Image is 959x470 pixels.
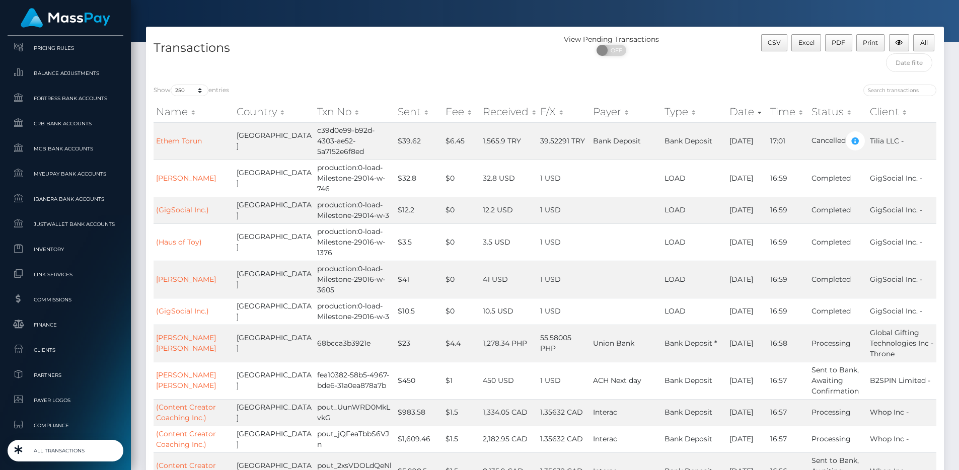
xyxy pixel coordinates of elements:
[8,264,123,285] a: Link Services
[443,298,480,325] td: $0
[538,426,591,452] td: 1.35632 CAD
[768,39,781,46] span: CSV
[12,93,119,104] span: Fortress Bank Accounts
[156,403,216,422] a: (Content Creator Coaching Inc.)
[480,261,538,298] td: 41 USD
[593,136,641,145] span: Bank Deposit
[662,325,727,362] td: Bank Deposit *
[443,399,480,426] td: $1.5
[395,399,443,426] td: $983.58
[315,102,395,122] th: Txn No: activate to sort column ascending
[920,39,928,46] span: All
[832,39,845,46] span: PDF
[480,362,538,399] td: 450 USD
[156,370,216,390] a: [PERSON_NAME] [PERSON_NAME]
[12,294,119,305] span: Commissions
[395,197,443,223] td: $12.2
[867,426,936,452] td: Whop Inc -
[727,197,768,223] td: [DATE]
[395,223,443,261] td: $3.5
[809,160,867,197] td: Completed
[480,122,538,160] td: 1,565.9 TRY
[12,67,119,79] span: Balance Adjustments
[662,261,727,298] td: LOAD
[867,122,936,160] td: Tilia LLC -
[538,399,591,426] td: 1.35632 CAD
[480,325,538,362] td: 1,278.34 PHP
[809,298,867,325] td: Completed
[662,160,727,197] td: LOAD
[867,102,936,122] th: Client: activate to sort column ascending
[768,197,809,223] td: 16:59
[234,122,315,160] td: [GEOGRAPHIC_DATA]
[12,319,119,331] span: Finance
[8,415,123,436] a: Compliance
[538,261,591,298] td: 1 USD
[768,325,809,362] td: 16:58
[395,122,443,160] td: $39.62
[791,34,821,51] button: Excel
[443,160,480,197] td: $0
[863,85,936,96] input: Search transactions
[825,34,852,51] button: PDF
[315,197,395,223] td: production:0-load-Milestone-29014-w-3
[315,160,395,197] td: production:0-load-Milestone-29014-w-746
[809,261,867,298] td: Completed
[538,197,591,223] td: 1 USD
[443,197,480,223] td: $0
[480,160,538,197] td: 32.8 USD
[234,261,315,298] td: [GEOGRAPHIC_DATA]
[727,102,768,122] th: Date: activate to sort column ascending
[545,34,678,45] div: View Pending Transactions
[8,213,123,235] a: JustWallet Bank Accounts
[234,160,315,197] td: [GEOGRAPHIC_DATA]
[234,362,315,399] td: [GEOGRAPHIC_DATA]
[154,102,234,122] th: Name: activate to sort column ascending
[809,102,867,122] th: Status: activate to sort column ascending
[593,408,617,417] span: Interac
[913,34,934,51] button: All
[591,102,661,122] th: Payer: activate to sort column ascending
[156,174,216,183] a: [PERSON_NAME]
[8,62,123,84] a: Balance Adjustments
[538,223,591,261] td: 1 USD
[12,269,119,280] span: Link Services
[889,34,910,51] button: Column visibility
[480,298,538,325] td: 10.5 USD
[12,218,119,230] span: JustWallet Bank Accounts
[8,314,123,336] a: Finance
[315,325,395,362] td: 68bcca3b3921e
[443,426,480,452] td: $1.5
[809,223,867,261] td: Completed
[662,362,727,399] td: Bank Deposit
[12,143,119,154] span: MCB Bank Accounts
[727,298,768,325] td: [DATE]
[443,102,480,122] th: Fee: activate to sort column ascending
[768,399,809,426] td: 16:57
[768,362,809,399] td: 16:57
[154,85,229,96] label: Show entries
[234,399,315,426] td: [GEOGRAPHIC_DATA]
[171,85,208,96] select: Showentries
[809,325,867,362] td: Processing
[443,261,480,298] td: $0
[662,298,727,325] td: LOAD
[8,163,123,185] a: MyEUPay Bank Accounts
[395,426,443,452] td: $1,609.46
[156,136,202,145] a: Ethem Torun
[315,261,395,298] td: production:0-load-Milestone-29016-w-3605
[156,275,216,284] a: [PERSON_NAME]
[593,339,634,348] span: Union Bank
[12,344,119,356] span: Clients
[395,160,443,197] td: $32.8
[593,376,641,385] span: ACH Next day
[8,339,123,361] a: Clients
[538,325,591,362] td: 55.58005 PHP
[867,261,936,298] td: GigSocial Inc. -
[8,113,123,134] a: CRB Bank Accounts
[662,122,727,160] td: Bank Deposit
[234,197,315,223] td: [GEOGRAPHIC_DATA]
[662,426,727,452] td: Bank Deposit
[395,298,443,325] td: $10.5
[809,197,867,223] td: Completed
